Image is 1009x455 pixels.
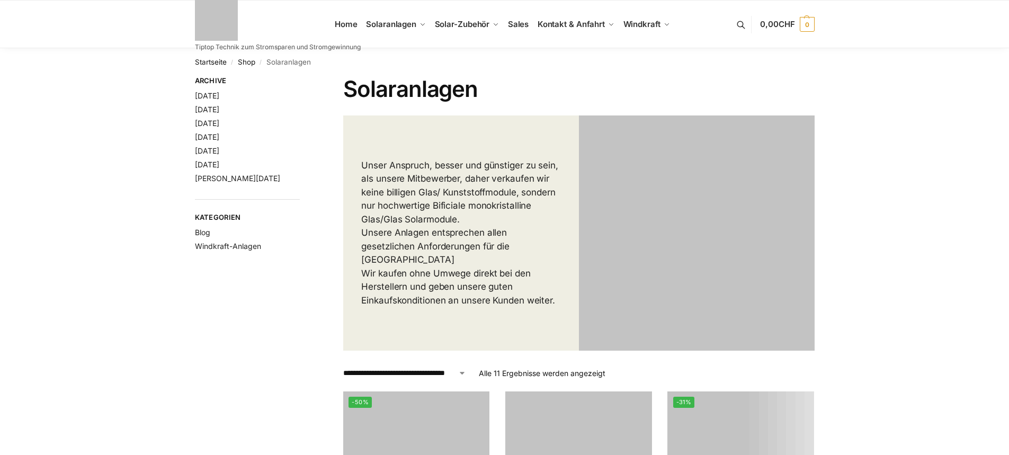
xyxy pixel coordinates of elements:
a: Shop [238,58,255,66]
a: [DATE] [195,105,219,114]
a: [DATE] [195,91,219,100]
button: Close filters [300,76,306,88]
a: [PERSON_NAME][DATE] [195,174,280,183]
a: Sales [503,1,533,48]
span: Windkraft [623,19,660,29]
img: Solar Dachanlage 6,5 KW [579,115,815,351]
select: Shop-Reihenfolge [343,368,466,379]
span: Solar-Zubehör [435,19,490,29]
a: Solaranlagen [362,1,430,48]
span: Solaranlagen [366,19,416,29]
a: Windkraft [619,1,674,48]
span: Kategorien [195,212,300,223]
span: / [227,58,238,67]
a: 0,00CHF 0 [760,8,814,40]
span: 0,00 [760,19,794,29]
span: 0 [800,17,815,32]
a: [DATE] [195,146,219,155]
a: [DATE] [195,160,219,169]
p: Tiptop Technik zum Stromsparen und Stromgewinnung [195,44,361,50]
span: CHF [779,19,795,29]
p: Unser Anspruch, besser und günstiger zu sein, als unsere Mitbewerber, daher verkaufen wir keine b... [361,159,561,308]
a: Windkraft-Anlagen [195,242,261,251]
span: Archive [195,76,300,86]
a: Startseite [195,58,227,66]
span: Kontakt & Anfahrt [538,19,605,29]
a: Solar-Zubehör [430,1,503,48]
span: / [255,58,266,67]
a: Blog [195,228,210,237]
a: [DATE] [195,132,219,141]
p: Alle 11 Ergebnisse werden angezeigt [479,368,605,379]
nav: Breadcrumb [195,48,815,76]
span: Sales [508,19,529,29]
a: Kontakt & Anfahrt [533,1,619,48]
h1: Solaranlagen [343,76,814,102]
a: [DATE] [195,119,219,128]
